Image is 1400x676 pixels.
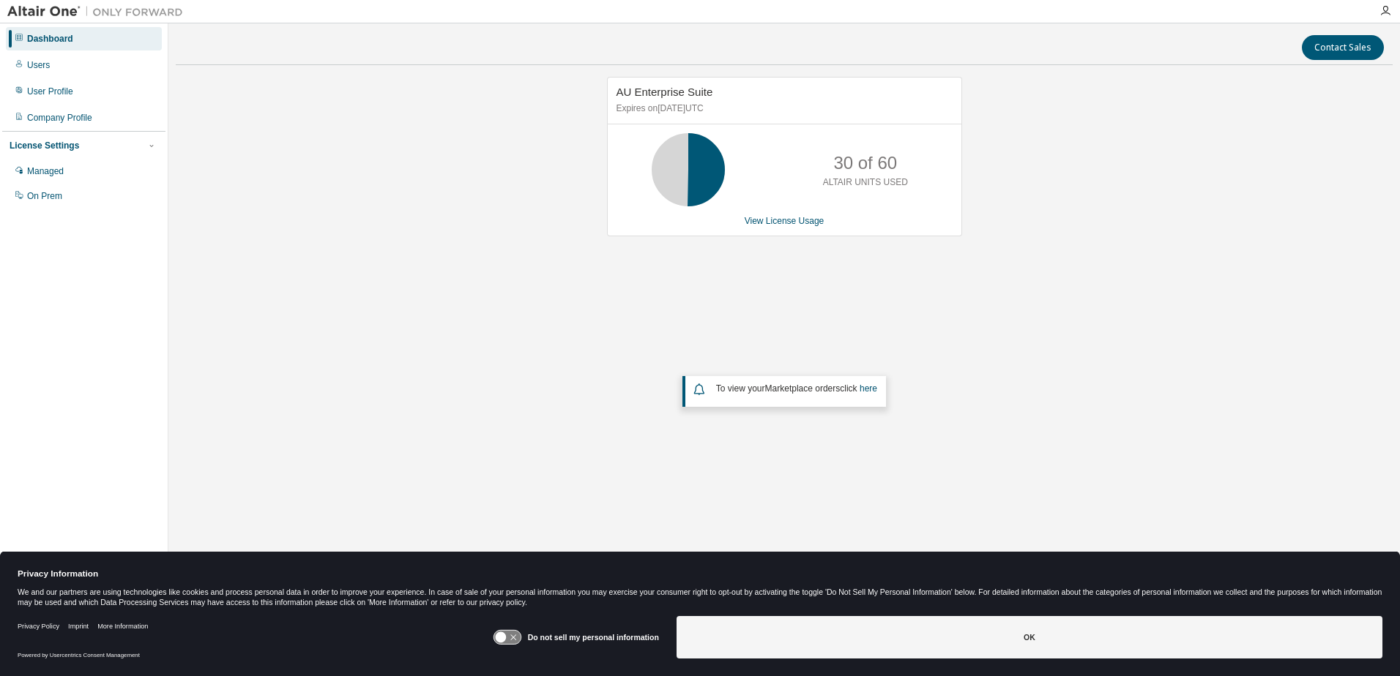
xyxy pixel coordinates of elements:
a: View License Usage [745,216,824,226]
img: Altair One [7,4,190,19]
div: Managed [27,165,64,177]
p: 30 of 60 [833,151,897,176]
div: License Settings [10,140,79,151]
p: Expires on [DATE] UTC [617,102,949,115]
button: Contact Sales [1302,35,1384,60]
div: On Prem [27,190,62,202]
a: here [860,383,877,394]
div: User Profile [27,86,73,97]
em: Marketplace orders [765,383,841,394]
p: ALTAIR UNITS USED [823,176,908,189]
span: AU Enterprise Suite [617,86,713,98]
span: To view your click [716,383,877,394]
div: Dashboard [27,33,73,45]
div: Company Profile [27,112,92,124]
div: Users [27,59,50,71]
